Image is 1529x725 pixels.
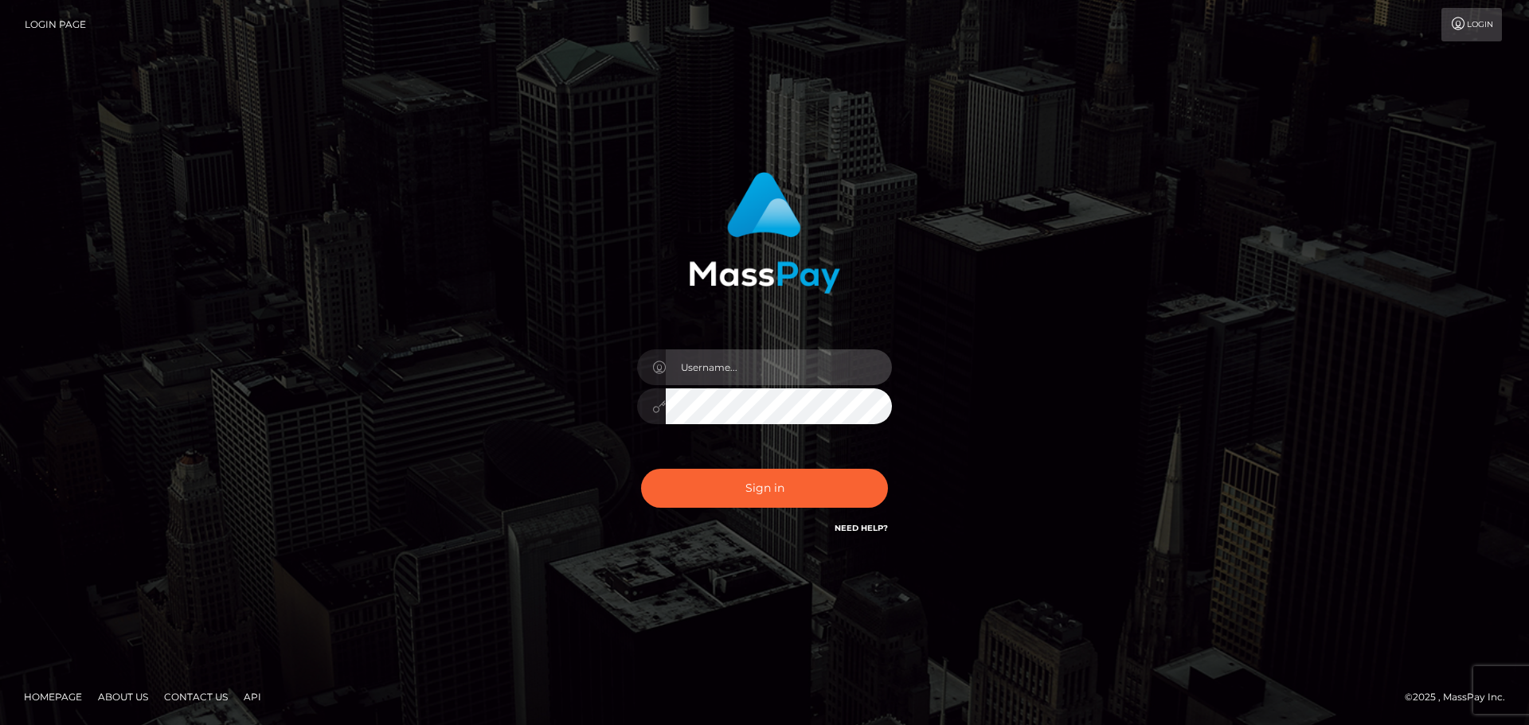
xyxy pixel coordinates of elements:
a: Login Page [25,8,86,41]
a: Need Help? [835,523,888,533]
a: About Us [92,684,154,709]
img: MassPay Login [689,172,840,294]
a: API [237,684,268,709]
div: © 2025 , MassPay Inc. [1405,688,1517,706]
a: Contact Us [158,684,234,709]
button: Sign in [641,469,888,508]
input: Username... [666,349,892,385]
a: Login [1441,8,1502,41]
a: Homepage [18,684,88,709]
